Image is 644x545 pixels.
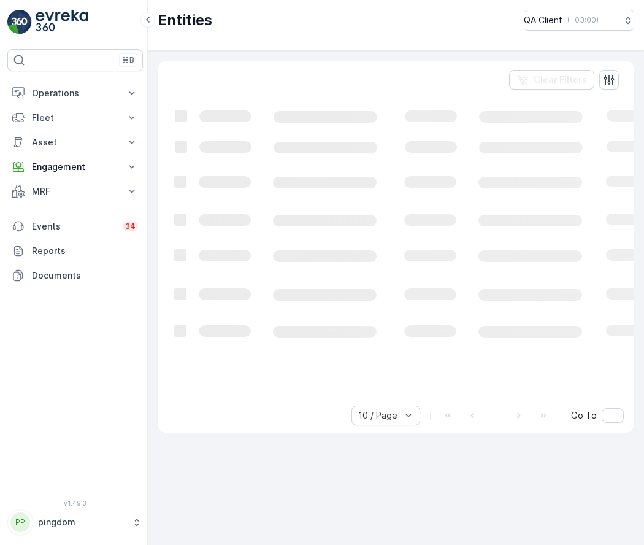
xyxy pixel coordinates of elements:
button: Operations [7,81,143,106]
button: Engagement [7,155,143,179]
p: Documents [32,269,138,282]
p: Fleet [32,112,118,124]
button: Clear Filters [509,70,594,90]
p: pingdom [38,516,126,528]
button: MRF [7,179,143,204]
img: logo [7,10,32,34]
p: Entities [158,10,212,30]
p: Events [32,220,115,233]
a: Reports [7,239,143,263]
button: QA Client(+03:00) [524,10,634,31]
p: Asset [32,136,118,149]
p: Clear Filters [534,74,587,86]
p: ⌘B [122,55,134,65]
span: Go To [571,409,597,422]
button: PPpingdom [7,509,143,535]
p: Reports [32,245,138,257]
p: MRF [32,185,118,198]
button: Asset [7,130,143,155]
button: Fleet [7,106,143,130]
p: 34 [125,222,136,231]
a: Documents [7,263,143,288]
p: QA Client [524,14,562,26]
div: PP [10,512,30,532]
img: logo_light-DOdMpM7g.png [36,10,88,34]
p: Engagement [32,161,118,173]
p: ( +03:00 ) [567,15,599,25]
p: Operations [32,87,118,99]
a: Events34 [7,214,143,239]
span: v 1.49.3 [7,500,143,507]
